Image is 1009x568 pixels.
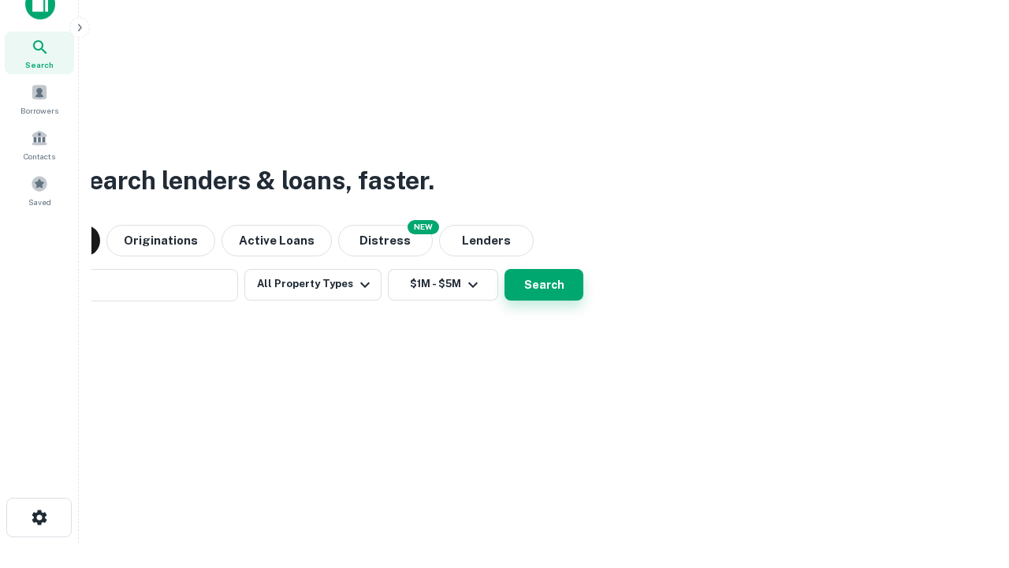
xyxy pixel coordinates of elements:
[408,220,439,234] div: NEW
[5,77,74,120] a: Borrowers
[222,225,332,256] button: Active Loans
[244,269,382,301] button: All Property Types
[439,225,534,256] button: Lenders
[106,225,215,256] button: Originations
[338,225,433,256] button: Search distressed loans with lien and other non-mortgage details.
[5,169,74,211] a: Saved
[504,269,583,301] button: Search
[20,104,58,117] span: Borrowers
[72,162,434,200] h3: Search lenders & loans, faster.
[930,442,1009,518] iframe: Chat Widget
[5,123,74,166] a: Contacts
[25,58,54,71] span: Search
[5,32,74,74] a: Search
[28,196,51,208] span: Saved
[24,150,55,163] span: Contacts
[388,269,498,301] button: $1M - $5M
